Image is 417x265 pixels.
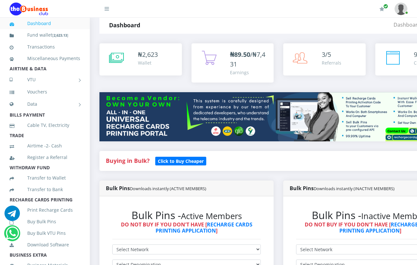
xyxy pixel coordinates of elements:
small: Downloads instantly (INACTIVE MEMBERS) [314,186,395,191]
span: 2,623 [142,50,158,59]
a: Chat for support [6,230,19,241]
strong: Dashboard [109,21,140,29]
span: /₦7,431 [230,50,265,68]
a: VTU [10,72,80,88]
a: Transfer to Wallet [10,171,80,185]
small: [ ] [52,33,68,38]
small: Downloads instantly (ACTIVE MEMBERS) [130,186,206,191]
a: Miscellaneous Payments [10,51,80,66]
a: Download Software [10,237,80,252]
strong: Bulk Pins [106,185,206,192]
a: Buy Bulk Pins [10,214,80,229]
a: Vouchers [10,84,80,99]
div: Earnings [230,69,268,76]
a: Register a Referral [10,150,80,165]
img: Logo [10,3,48,15]
strong: Bulk Pins [290,185,395,192]
a: Buy Bulk VTU Pins [10,226,80,241]
h2: Bulk Pins - [112,209,261,221]
a: Transactions [10,40,80,54]
div: ₦ [138,50,158,59]
b: 2,623.13 [54,33,67,38]
i: Renew/Upgrade Subscription [379,6,384,12]
a: Dashboard [10,16,80,31]
b: ₦89.50 [230,50,250,59]
small: Active Members [181,210,242,222]
span: 3/5 [322,50,331,59]
a: 3/5 Referrals [283,43,366,75]
a: Cable TV, Electricity [10,118,80,133]
a: ₦89.50/₦7,431 Earnings [191,43,274,83]
a: ₦2,623 Wallet [99,43,182,75]
a: Fund wallet[2,623.13] [10,28,80,43]
div: Wallet [138,59,158,66]
strong: Buying in Bulk? [106,157,149,164]
b: Click to Buy Cheaper [158,158,204,164]
a: Click to Buy Cheaper [155,157,206,164]
strong: DO NOT BUY IF YOU DON'T HAVE [ ] [121,221,252,234]
a: Data [10,96,80,112]
img: User [395,3,407,15]
a: Transfer to Bank [10,182,80,197]
a: Chat for support [4,210,20,221]
div: Referrals [322,59,341,66]
a: Airtime -2- Cash [10,138,80,153]
a: Print Recharge Cards [10,203,80,217]
span: Renew/Upgrade Subscription [383,4,388,9]
a: RECHARGE CARDS PRINTING APPLICATION [156,221,252,234]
